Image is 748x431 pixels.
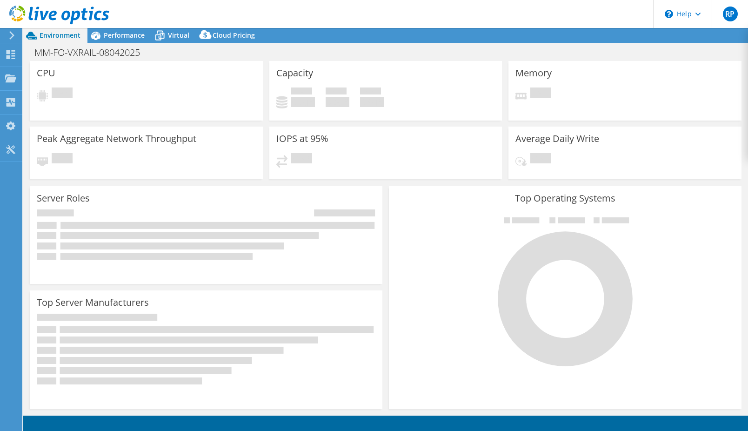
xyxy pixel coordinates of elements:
[326,97,349,107] h4: 0 GiB
[37,193,90,203] h3: Server Roles
[291,97,315,107] h4: 0 GiB
[360,97,384,107] h4: 0 GiB
[213,31,255,40] span: Cloud Pricing
[360,88,381,97] span: Total
[40,31,80,40] span: Environment
[168,31,189,40] span: Virtual
[723,7,738,21] span: RP
[37,297,149,308] h3: Top Server Manufacturers
[104,31,145,40] span: Performance
[276,68,313,78] h3: Capacity
[326,88,347,97] span: Free
[530,88,551,100] span: Pending
[515,134,599,144] h3: Average Daily Write
[52,88,73,100] span: Pending
[291,153,312,166] span: Pending
[530,153,551,166] span: Pending
[52,153,73,166] span: Pending
[37,68,55,78] h3: CPU
[396,193,735,203] h3: Top Operating Systems
[291,88,312,97] span: Used
[37,134,196,144] h3: Peak Aggregate Network Throughput
[515,68,552,78] h3: Memory
[30,47,154,58] h1: MM-FO-VXRAIL-08042025
[276,134,328,144] h3: IOPS at 95%
[665,10,673,18] svg: \n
